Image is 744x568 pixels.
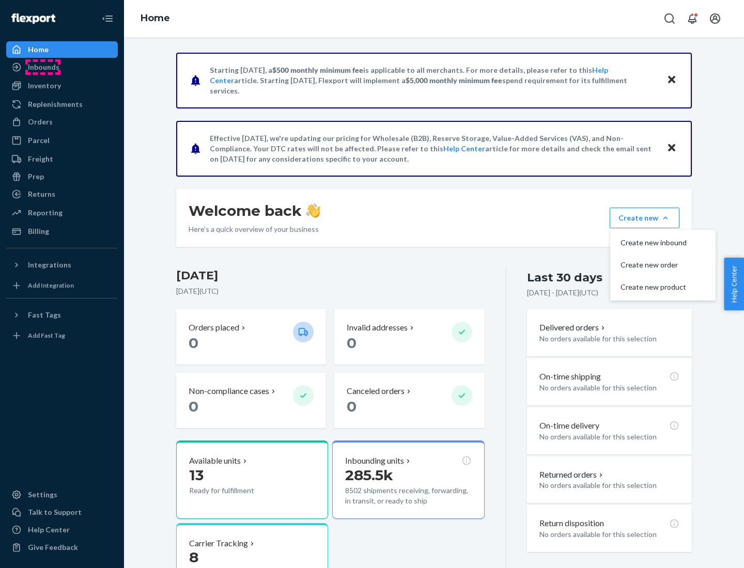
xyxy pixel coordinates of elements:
[539,322,607,334] button: Delivered orders
[189,398,198,415] span: 0
[28,525,70,535] div: Help Center
[28,331,65,340] div: Add Fast Tag
[6,204,118,221] a: Reporting
[659,8,680,29] button: Open Search Box
[621,283,687,291] span: Create new product
[621,239,687,246] span: Create new inbound
[6,277,118,294] a: Add Integration
[189,538,248,549] p: Carrier Tracking
[6,77,118,94] a: Inventory
[332,440,484,519] button: Inbounding units285.5k8502 shipments receiving, forwarding, in transit, or ready to ship
[6,151,118,167] a: Freight
[210,133,657,164] p: Effective [DATE], we're updating our pricing for Wholesale (B2B), Reserve Storage, Value-Added Se...
[6,327,118,344] a: Add Fast Tag
[28,310,61,320] div: Fast Tags
[28,44,49,55] div: Home
[334,373,484,428] button: Canceled orders 0
[28,189,55,199] div: Returns
[189,466,204,484] span: 13
[6,307,118,323] button: Fast Tags
[6,132,118,149] a: Parcel
[189,385,269,397] p: Non-compliance cases
[189,322,239,334] p: Orders placed
[6,41,118,58] a: Home
[6,504,118,520] a: Talk to Support
[189,224,320,234] p: Here’s a quick overview of your business
[6,486,118,503] a: Settings
[539,334,679,344] p: No orders available for this selection
[347,385,405,397] p: Canceled orders
[189,548,198,566] span: 8
[347,334,357,352] span: 0
[539,383,679,393] p: No orders available for this selection
[28,542,78,553] div: Give Feedback
[705,8,725,29] button: Open account menu
[539,420,599,432] p: On-time delivery
[527,270,602,286] div: Last 30 days
[539,371,601,383] p: On-time shipping
[189,485,285,496] p: Ready for fulfillment
[6,257,118,273] button: Integrations
[443,144,485,153] a: Help Center
[345,485,471,506] p: 8502 shipments receiving, forwarding, in transit, or ready to ship
[28,171,44,182] div: Prep
[621,261,687,269] span: Create new order
[539,432,679,442] p: No orders available for this selection
[612,276,714,298] button: Create new product
[612,254,714,276] button: Create new order
[6,114,118,130] a: Orders
[28,260,71,270] div: Integrations
[97,8,118,29] button: Close Navigation
[28,490,57,500] div: Settings
[345,455,404,467] p: Inbounding units
[28,62,59,72] div: Inbounds
[306,203,320,218] img: hand-wave emoji
[6,96,118,113] a: Replenishments
[724,258,744,310] button: Help Center
[176,373,326,428] button: Non-compliance cases 0
[539,529,679,540] p: No orders available for this selection
[539,469,605,481] button: Returned orders
[28,154,53,164] div: Freight
[176,440,328,519] button: Available units13Ready for fulfillment
[28,81,61,91] div: Inventory
[176,309,326,365] button: Orders placed 0
[272,66,363,74] span: $500 monthly minimum fee
[132,4,178,34] ol: breadcrumbs
[210,65,657,96] p: Starting [DATE], a is applicable to all merchants. For more details, please refer to this article...
[28,99,83,109] div: Replenishments
[28,208,63,218] div: Reporting
[6,223,118,240] a: Billing
[11,13,55,24] img: Flexport logo
[6,186,118,202] a: Returns
[6,539,118,556] button: Give Feedback
[6,168,118,185] a: Prep
[612,232,714,254] button: Create new inbound
[6,59,118,75] a: Inbounds
[189,334,198,352] span: 0
[189,455,241,467] p: Available units
[347,322,408,334] p: Invalid addresses
[28,281,74,290] div: Add Integration
[176,286,485,296] p: [DATE] ( UTC )
[527,288,598,298] p: [DATE] - [DATE] ( UTC )
[176,267,485,284] h3: [DATE]
[682,8,703,29] button: Open notifications
[539,517,604,529] p: Return disposition
[334,309,484,365] button: Invalid addresses 0
[141,12,170,24] a: Home
[347,398,357,415] span: 0
[406,76,502,85] span: $5,000 monthly minimum fee
[28,117,53,127] div: Orders
[28,507,82,517] div: Talk to Support
[539,480,679,491] p: No orders available for this selection
[28,226,49,236] div: Billing
[665,141,678,156] button: Close
[345,466,393,484] span: 285.5k
[610,208,679,228] button: Create newCreate new inboundCreate new orderCreate new product
[6,522,118,538] a: Help Center
[189,201,320,220] h1: Welcome back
